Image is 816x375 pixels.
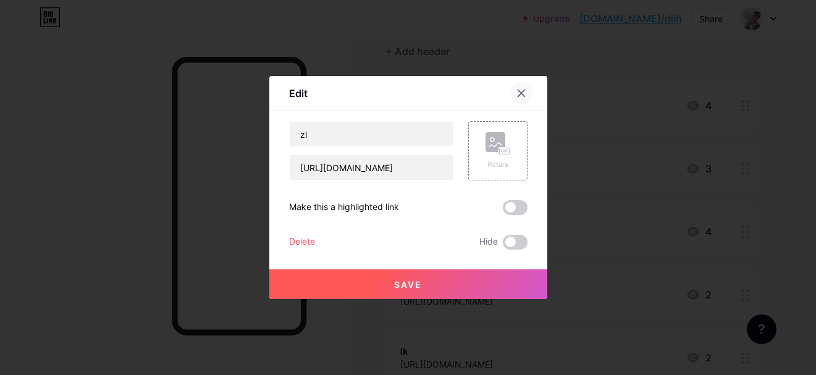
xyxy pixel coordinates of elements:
div: Picture [486,160,510,169]
div: Delete [289,235,315,250]
input: URL [290,155,453,180]
span: Save [394,279,422,290]
input: Title [290,122,453,146]
div: Edit [289,86,308,101]
div: Make this a highlighted link [289,200,399,215]
button: Save [269,269,547,299]
span: Hide [479,235,498,250]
